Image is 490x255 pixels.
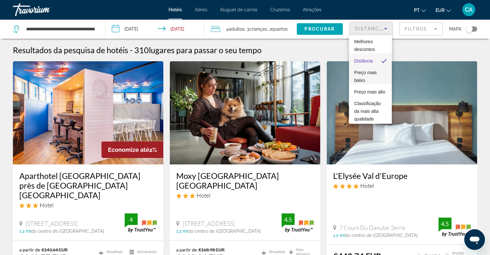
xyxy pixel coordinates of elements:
span: Preço mais baixo [354,70,377,83]
span: Distância [354,58,373,64]
div: Sort by [349,35,392,124]
span: Preço mais alto [354,89,385,94]
iframe: Botão para abrir a janela de mensagens [464,229,485,250]
span: Classificação da mais alta qualidade [354,101,380,122]
span: Melhores descontos [354,39,375,52]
